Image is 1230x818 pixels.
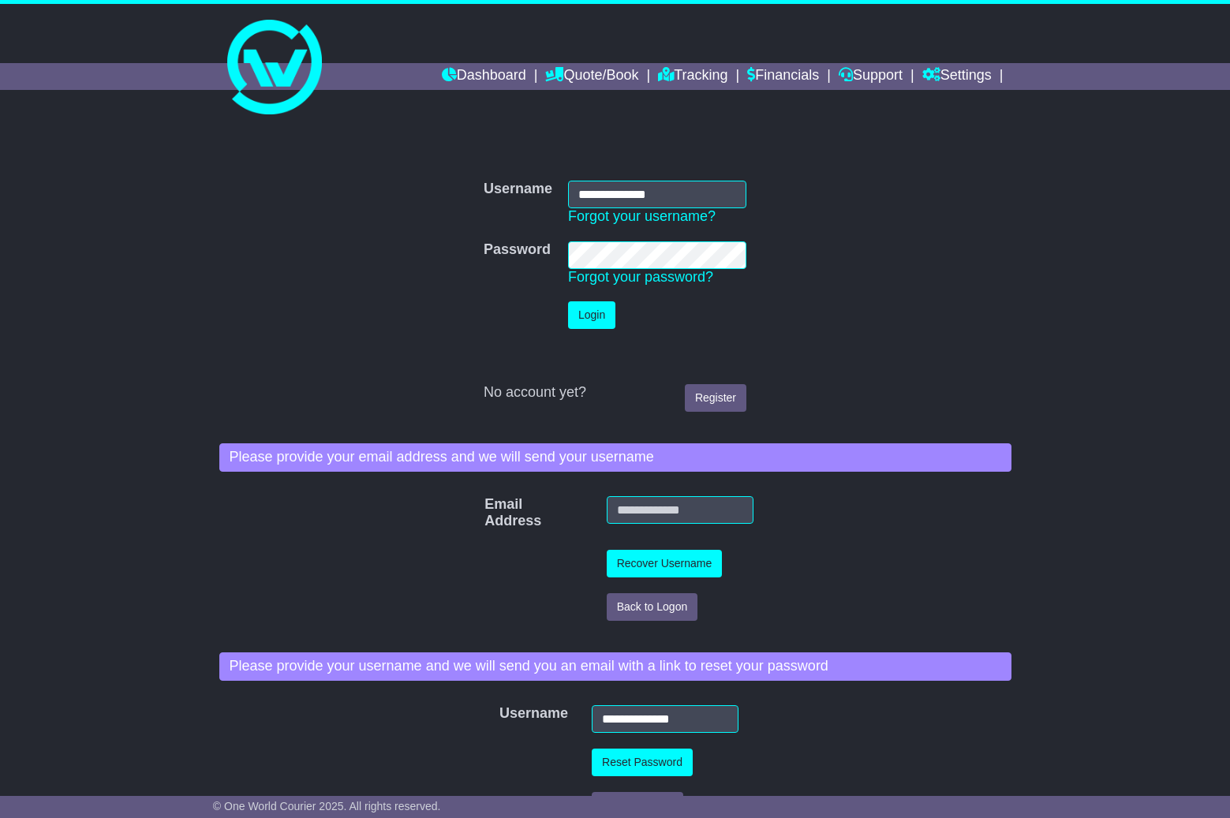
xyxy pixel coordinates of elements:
[568,301,615,329] button: Login
[607,550,723,577] button: Recover Username
[442,63,526,90] a: Dashboard
[839,63,903,90] a: Support
[213,800,441,812] span: © One World Courier 2025. All rights reserved.
[568,269,713,285] a: Forgot your password?
[219,652,1011,681] div: Please provide your username and we will send you an email with a link to reset your password
[747,63,819,90] a: Financials
[484,241,551,259] label: Password
[568,208,716,224] a: Forgot your username?
[592,749,693,776] button: Reset Password
[484,384,746,402] div: No account yet?
[607,593,698,621] button: Back to Logon
[492,705,513,723] label: Username
[545,63,638,90] a: Quote/Book
[922,63,992,90] a: Settings
[658,63,727,90] a: Tracking
[477,496,505,530] label: Email Address
[484,181,552,198] label: Username
[219,443,1011,472] div: Please provide your email address and we will send your username
[685,384,746,412] a: Register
